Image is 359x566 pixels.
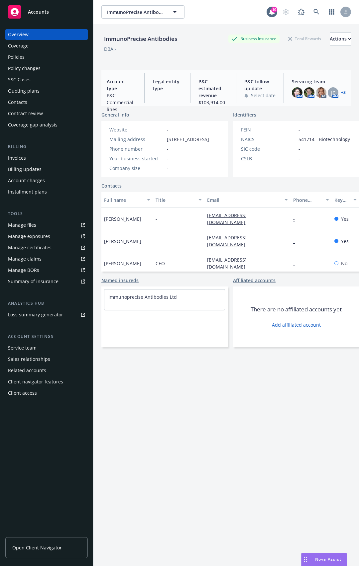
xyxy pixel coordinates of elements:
div: Account settings [5,333,88,340]
a: Accounts [5,3,88,21]
a: [EMAIL_ADDRESS][DOMAIN_NAME] [207,212,251,225]
div: Service team [8,343,37,353]
div: Title [156,197,194,203]
span: Select date [251,92,276,99]
div: Phone number [109,145,164,152]
button: Full name [101,192,153,208]
div: Phone number [293,197,322,203]
a: Report a Bug [295,5,308,19]
div: ImmunoPrecise Antibodies [101,35,180,43]
div: Contract review [8,108,43,119]
a: Affiliated accounts [233,277,276,284]
a: Sales relationships [5,354,88,364]
span: - [156,215,157,222]
a: Related accounts [5,365,88,376]
div: Policies [8,52,25,62]
a: Start snowing [279,5,293,19]
div: Client navigator features [8,376,63,387]
a: Loss summary generator [5,309,88,320]
div: 10 [271,7,277,13]
button: Title [153,192,204,208]
div: Invoices [8,153,26,163]
span: Yes [341,238,349,245]
span: CEO [156,260,165,267]
a: Invoices [5,153,88,163]
div: FEIN [241,126,296,133]
span: Yes [341,215,349,222]
img: photo [292,87,302,98]
a: +3 [341,91,346,95]
div: Manage files [8,220,36,230]
span: JC [331,89,335,96]
span: [STREET_ADDRESS] [167,136,209,143]
div: Manage BORs [8,265,39,276]
button: Email [204,192,291,208]
span: No [341,260,347,267]
div: Website [109,126,164,133]
div: Email [207,197,281,203]
a: Overview [5,29,88,40]
button: Phone number [291,192,332,208]
span: General info [101,111,129,118]
span: - [156,238,157,245]
a: Manage BORs [5,265,88,276]
a: Policy changes [5,63,88,74]
button: Nova Assist [301,553,347,566]
a: Manage files [5,220,88,230]
div: Billing updates [8,164,42,175]
span: Legal entity type [153,78,182,92]
span: - [153,92,182,99]
div: Key contact [334,197,349,203]
a: Contract review [5,108,88,119]
a: Summary of insurance [5,276,88,287]
span: [PERSON_NAME] [104,238,141,245]
a: Coverage gap analysis [5,120,88,130]
a: [EMAIL_ADDRESS][DOMAIN_NAME] [207,257,251,270]
a: Search [310,5,323,19]
div: Coverage gap analysis [8,120,58,130]
a: Named insureds [101,277,139,284]
a: Manage certificates [5,242,88,253]
div: Year business started [109,155,164,162]
div: Client access [8,388,37,398]
div: Contacts [8,97,27,108]
span: [PERSON_NAME] [104,215,141,222]
span: - [167,155,169,162]
span: Servicing team [292,78,346,85]
img: photo [304,87,314,98]
div: DBA: - [104,45,116,52]
a: Quoting plans [5,86,88,96]
div: Loss summary generator [8,309,63,320]
div: Coverage [8,40,29,51]
a: Contacts [5,97,88,108]
div: SSC Cases [8,74,31,85]
a: Policies [5,52,88,62]
div: Total Rewards [285,35,324,43]
a: Immunoprecise Antibodies Ltd [108,294,177,300]
span: Identifiers [233,111,256,118]
span: - [299,155,300,162]
div: Installment plans [8,187,47,197]
span: There are no affiliated accounts yet [251,305,342,313]
span: Account type [107,78,136,92]
span: Manage exposures [5,231,88,242]
div: Drag to move [301,553,310,566]
div: Quoting plans [8,86,40,96]
span: P&C - Commercial lines [107,92,136,113]
div: Manage exposures [8,231,50,242]
div: Sales relationships [8,354,50,364]
div: Mailing address [109,136,164,143]
a: Client navigator features [5,376,88,387]
span: [PERSON_NAME] [104,260,141,267]
div: Tools [5,210,88,217]
div: CSLB [241,155,296,162]
a: - [293,216,300,222]
div: Actions [330,33,351,45]
span: - [299,126,300,133]
span: P&C estimated revenue [198,78,228,99]
div: Summary of insurance [8,276,59,287]
a: Service team [5,343,88,353]
div: Related accounts [8,365,46,376]
a: - [293,260,300,267]
span: - [167,165,169,172]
